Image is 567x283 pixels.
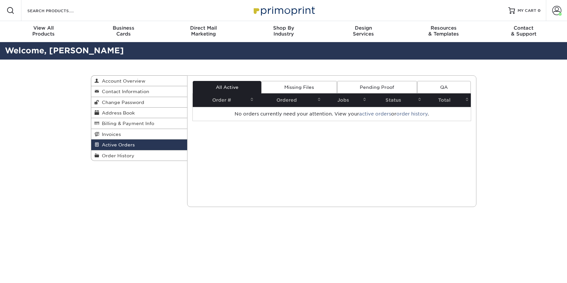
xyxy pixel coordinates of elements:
div: Services [324,25,404,37]
span: Active Orders [99,142,135,147]
a: active orders [359,111,391,116]
a: Address Book [91,108,187,118]
div: Marketing [163,25,243,37]
a: BusinessCards [83,21,163,42]
span: Business [83,25,163,31]
span: 0 [538,8,541,13]
th: Jobs [323,93,368,107]
iframe: Google Customer Reviews [2,263,56,281]
span: Direct Mail [163,25,243,31]
a: QA [417,81,470,93]
img: Primoprint [251,3,317,17]
a: DesignServices [324,21,404,42]
th: Status [368,93,423,107]
span: View All [4,25,84,31]
div: Industry [243,25,324,37]
a: Contact& Support [484,21,564,42]
span: Contact [484,25,564,31]
span: Shop By [243,25,324,31]
a: Pending Proof [337,81,417,93]
div: & Support [484,25,564,37]
span: Billing & Payment Info [99,121,154,126]
th: Total [423,93,470,107]
a: Invoices [91,129,187,140]
span: Resources [404,25,484,31]
span: Account Overview [99,78,145,84]
a: Active Orders [91,140,187,150]
span: Change Password [99,100,144,105]
span: Contact Information [99,89,149,94]
a: Billing & Payment Info [91,118,187,129]
span: Invoices [99,132,121,137]
th: Ordered [256,93,323,107]
span: MY CART [518,8,536,13]
div: & Templates [404,25,484,37]
span: Design [324,25,404,31]
th: Order # [193,93,256,107]
a: Change Password [91,97,187,108]
input: SEARCH PRODUCTS..... [27,7,91,14]
td: No orders currently need your attention. View your or . [193,107,471,121]
a: All Active [193,81,261,93]
a: order history [396,111,428,116]
a: Shop ByIndustry [243,21,324,42]
span: Order History [99,153,134,158]
a: Account Overview [91,76,187,86]
a: Contact Information [91,86,187,97]
a: View AllProducts [4,21,84,42]
div: Products [4,25,84,37]
a: Order History [91,150,187,161]
span: Address Book [99,110,135,116]
a: Direct MailMarketing [163,21,243,42]
a: Resources& Templates [404,21,484,42]
a: Missing Files [261,81,337,93]
div: Cards [83,25,163,37]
